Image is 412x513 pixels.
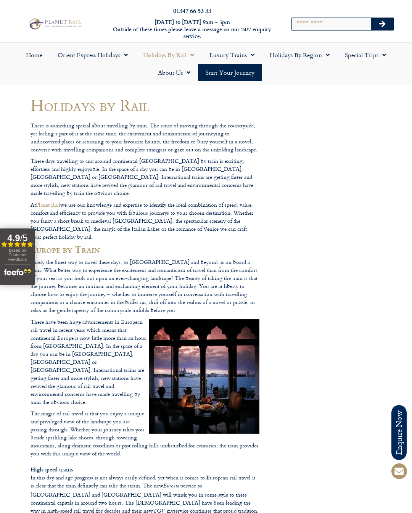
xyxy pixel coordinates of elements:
nav: Menu [4,46,408,81]
a: Planet Rail [36,201,60,209]
h2: Europe by Train [31,244,259,254]
a: Luxury Trains [202,46,262,64]
a: Orient Express Holidays [50,46,135,64]
img: Planet Rail Train Holidays Logo [27,17,83,31]
a: Holidays by Region [262,46,337,64]
a: Holidays by Rail [135,46,202,64]
a: Start your Journey [198,64,262,81]
button: Search [371,18,393,30]
p: Surely the finest way to travel these days, to [GEOGRAPHIC_DATA] and beyond, is on board a train.... [31,258,259,314]
h6: [DATE] to [DATE] 9am – 5pm Outside of these times please leave a message on our 24/7 enquiry serv... [112,19,273,40]
img: rail-holidays [149,319,259,434]
a: Special Trips [337,46,394,64]
a: 01347 66 53 33 [173,6,211,15]
strong: High speed trains [31,465,73,473]
em: Eurostar [163,482,181,491]
p: There is something special about travelling by train. The sense of moving through the countryside... [31,121,259,153]
p: At we use our knowledge and expertise to identify the ideal combination of speed, value, comfort ... [31,201,259,241]
a: Home [18,46,50,64]
h1: Holidays by Rail [31,96,259,114]
p: These days travelling to and around continental [GEOGRAPHIC_DATA] by train is exciting, effortles... [31,157,259,197]
a: About Us [150,64,198,81]
p: There have been huge advancements in European rail travel in recent years which means that contin... [31,318,259,406]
